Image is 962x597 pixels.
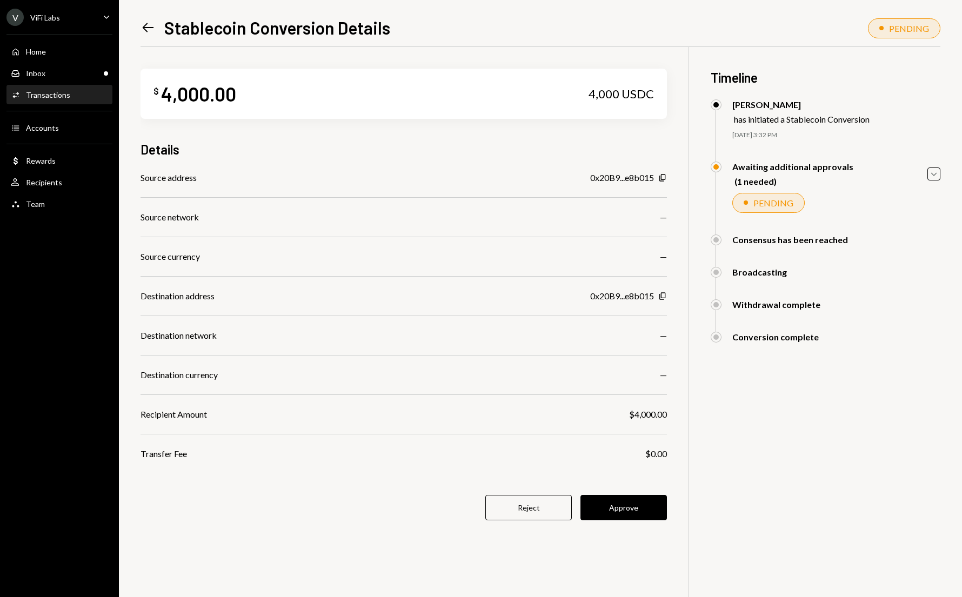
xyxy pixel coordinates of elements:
div: $ [153,86,159,97]
div: $4,000.00 [629,408,667,421]
div: Withdrawal complete [732,299,820,310]
h3: Timeline [711,69,940,86]
div: V [6,9,24,26]
div: Source address [141,171,197,184]
div: ViFi Labs [30,13,60,22]
div: — [660,329,667,342]
div: Rewards [26,156,56,165]
div: (1 needed) [734,176,853,186]
div: Transfer Fee [141,447,187,460]
div: — [660,211,667,224]
div: Transactions [26,90,70,99]
div: Inbox [26,69,45,78]
button: Approve [580,495,667,520]
div: Destination currency [141,368,218,381]
div: 4,000.00 [161,82,236,106]
a: Team [6,194,112,213]
div: has initiated a Stablecoin Conversion [734,114,870,124]
div: [PERSON_NAME] [732,99,870,110]
div: Conversion complete [732,332,819,342]
a: Transactions [6,85,112,104]
a: Home [6,42,112,61]
div: $0.00 [645,447,667,460]
div: 0x20B9...e8b015 [590,290,654,303]
div: Consensus has been reached [732,234,848,245]
div: Team [26,199,45,209]
div: Source currency [141,250,200,263]
div: Awaiting additional approvals [732,162,853,172]
div: 0x20B9...e8b015 [590,171,654,184]
a: Accounts [6,118,112,137]
div: Destination address [141,290,215,303]
div: Destination network [141,329,217,342]
div: Source network [141,211,199,224]
a: Recipients [6,172,112,192]
div: Home [26,47,46,56]
div: PENDING [753,198,793,208]
h1: Stablecoin Conversion Details [164,17,390,38]
div: [DATE] 3:32 PM [732,131,940,140]
div: Broadcasting [732,267,787,277]
button: Reject [485,495,572,520]
a: Inbox [6,63,112,83]
div: Recipient Amount [141,408,207,421]
div: Recipients [26,178,62,187]
h3: Details [141,140,179,158]
a: Rewards [6,151,112,170]
div: PENDING [889,23,929,33]
div: 4,000 USDC [589,86,654,102]
div: — [660,368,667,381]
div: — [660,250,667,263]
div: Accounts [26,123,59,132]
